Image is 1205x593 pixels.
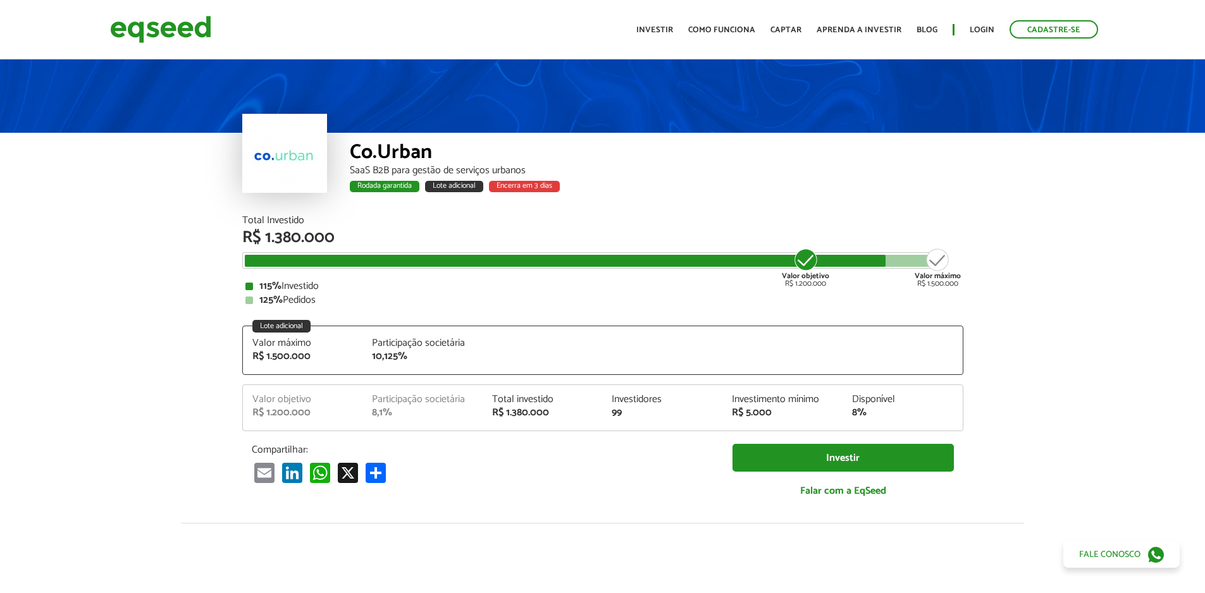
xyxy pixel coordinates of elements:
div: Pedidos [245,295,960,305]
a: Investir [636,26,673,34]
a: Blog [917,26,937,34]
div: Valor objetivo [252,394,354,405]
div: Investido [245,281,960,291]
div: Investidores [612,394,713,405]
a: Investir [732,444,954,472]
div: Disponível [852,394,953,405]
strong: 125% [259,291,283,309]
div: R$ 1.500.000 [915,247,961,288]
strong: 115% [259,278,281,295]
div: R$ 1.200.000 [252,408,354,418]
a: WhatsApp [307,462,333,483]
p: Compartilhar: [252,444,714,456]
div: 8,1% [372,408,473,418]
div: 99 [612,408,713,418]
div: Co.Urban [350,142,963,166]
div: Lote adicional [252,320,311,333]
div: Total Investido [242,216,963,226]
img: EqSeed [110,13,211,46]
a: LinkedIn [280,462,305,483]
a: Como funciona [688,26,755,34]
div: Rodada garantida [350,181,419,192]
strong: Valor objetivo [782,270,829,282]
div: Participação societária [372,394,473,405]
strong: Valor máximo [915,270,961,282]
a: Login [970,26,994,34]
a: Partilhar [363,462,388,483]
div: Investimento mínimo [732,394,833,405]
div: Participação societária [372,338,473,348]
a: Fale conosco [1063,541,1180,568]
a: Aprenda a investir [817,26,901,34]
div: Total investido [492,394,593,405]
a: Falar com a EqSeed [732,478,954,504]
a: X [335,462,361,483]
div: 10,125% [372,352,473,362]
a: Cadastre-se [1010,20,1098,39]
div: R$ 1.500.000 [252,352,354,362]
div: R$ 5.000 [732,408,833,418]
div: SaaS B2B para gestão de serviços urbanos [350,166,963,176]
a: Email [252,462,277,483]
div: R$ 1.200.000 [782,247,829,288]
div: R$ 1.380.000 [492,408,593,418]
div: Valor máximo [252,338,354,348]
a: Captar [770,26,801,34]
div: R$ 1.380.000 [242,229,963,246]
div: Encerra em 3 dias [489,181,560,192]
div: 8% [852,408,953,418]
div: Lote adicional [425,181,483,192]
